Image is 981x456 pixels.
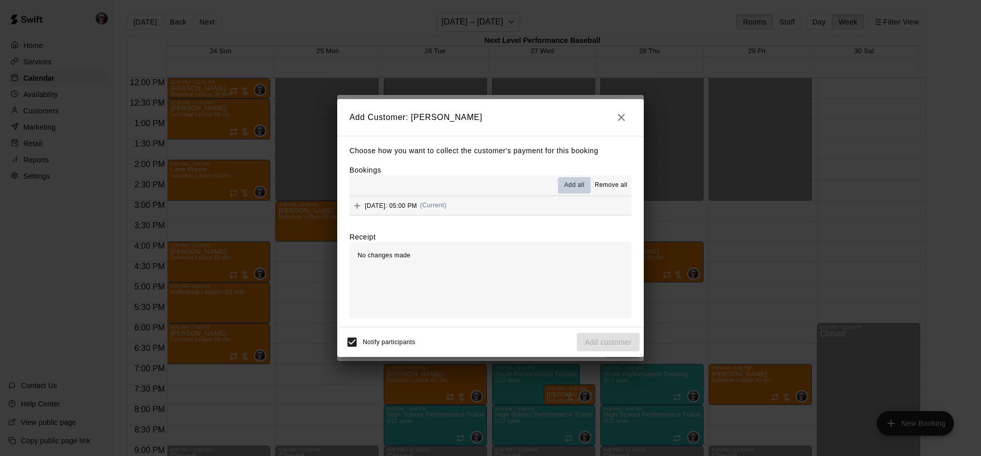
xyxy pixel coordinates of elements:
button: Add all [558,177,591,194]
span: Add [349,201,365,209]
button: Remove all [591,177,632,194]
span: No changes made [358,252,410,259]
p: Choose how you want to collect the customer's payment for this booking [349,145,632,157]
span: Remove all [595,180,627,190]
label: Receipt [349,232,376,242]
span: Notify participants [363,339,415,346]
label: Bookings [349,166,381,174]
span: [DATE]: 05:00 PM [365,202,417,209]
span: (Current) [420,202,447,209]
span: Add all [564,180,585,190]
button: Add[DATE]: 05:00 PM(Current) [349,196,632,215]
h2: Add Customer: [PERSON_NAME] [337,99,644,136]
